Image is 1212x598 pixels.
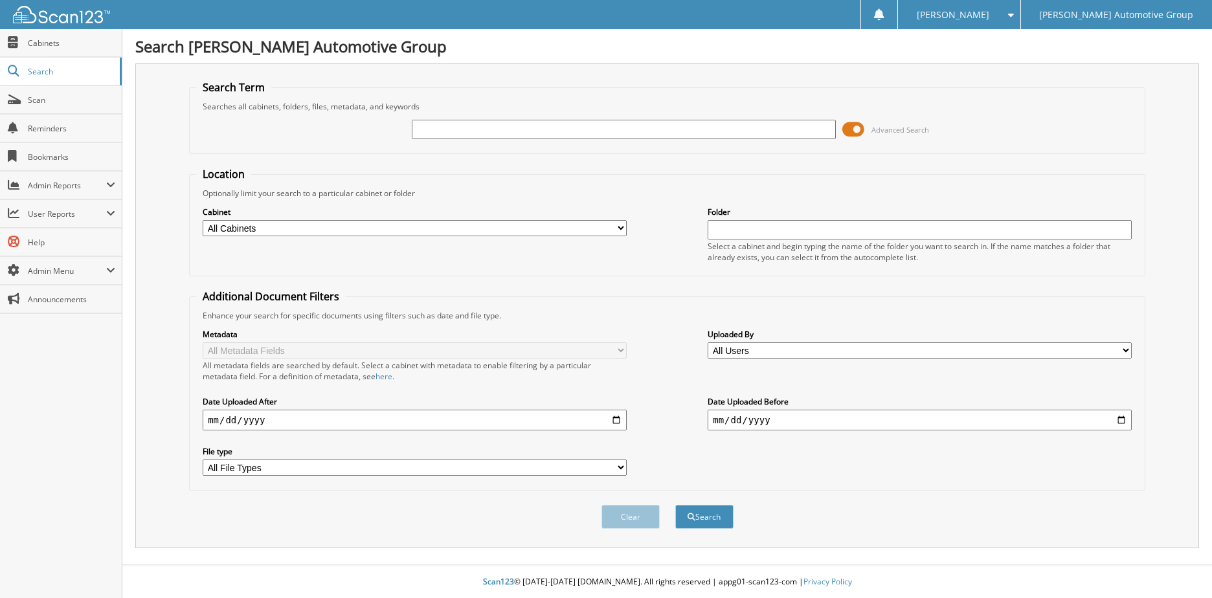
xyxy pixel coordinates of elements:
[13,6,110,23] img: scan123-logo-white.svg
[196,188,1138,199] div: Optionally limit your search to a particular cabinet or folder
[196,289,346,304] legend: Additional Document Filters
[28,208,106,219] span: User Reports
[122,566,1212,598] div: © [DATE]-[DATE] [DOMAIN_NAME]. All rights reserved | appg01-scan123-com |
[28,38,115,49] span: Cabinets
[203,329,627,340] label: Metadata
[135,36,1199,57] h1: Search [PERSON_NAME] Automotive Group
[203,360,627,382] div: All metadata fields are searched by default. Select a cabinet with metadata to enable filtering b...
[203,396,627,407] label: Date Uploaded After
[1039,11,1193,19] span: [PERSON_NAME] Automotive Group
[196,310,1138,321] div: Enhance your search for specific documents using filters such as date and file type.
[708,241,1132,263] div: Select a cabinet and begin typing the name of the folder you want to search in. If the name match...
[28,294,115,305] span: Announcements
[28,237,115,248] span: Help
[483,576,514,587] span: Scan123
[203,410,627,430] input: start
[28,66,113,77] span: Search
[203,206,627,217] label: Cabinet
[196,80,271,94] legend: Search Term
[196,167,251,181] legend: Location
[376,371,392,382] a: here
[28,180,106,191] span: Admin Reports
[871,125,929,135] span: Advanced Search
[28,94,115,105] span: Scan
[28,265,106,276] span: Admin Menu
[917,11,989,19] span: [PERSON_NAME]
[708,329,1132,340] label: Uploaded By
[203,446,627,457] label: File type
[28,151,115,162] span: Bookmarks
[803,576,852,587] a: Privacy Policy
[708,206,1132,217] label: Folder
[675,505,734,529] button: Search
[601,505,660,529] button: Clear
[708,396,1132,407] label: Date Uploaded Before
[28,123,115,134] span: Reminders
[196,101,1138,112] div: Searches all cabinets, folders, files, metadata, and keywords
[708,410,1132,430] input: end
